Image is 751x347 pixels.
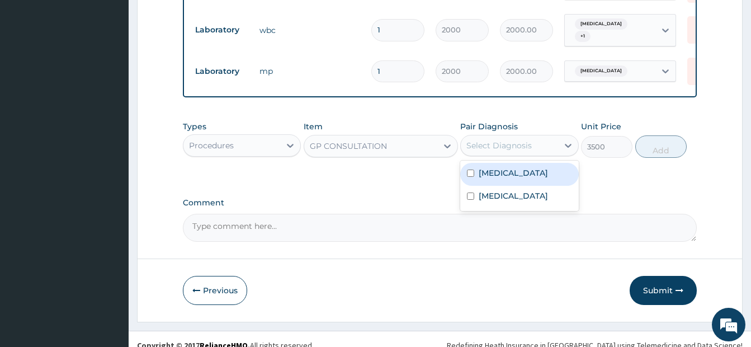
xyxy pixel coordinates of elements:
[254,60,366,82] td: mp
[183,6,210,32] div: Minimize live chat window
[575,18,627,30] span: [MEDICAL_DATA]
[479,167,548,179] label: [MEDICAL_DATA]
[189,140,234,151] div: Procedures
[581,121,621,132] label: Unit Price
[575,31,591,42] span: + 1
[183,122,206,132] label: Types
[65,103,154,216] span: We're online!
[466,140,532,151] div: Select Diagnosis
[183,198,697,208] label: Comment
[575,65,627,77] span: [MEDICAL_DATA]
[183,276,247,305] button: Previous
[190,20,254,40] td: Laboratory
[21,56,45,84] img: d_794563401_company_1708531726252_794563401
[460,121,518,132] label: Pair Diagnosis
[254,19,366,41] td: wbc
[58,63,188,77] div: Chat with us now
[6,229,213,269] textarea: Type your message and hit 'Enter'
[630,276,697,305] button: Submit
[190,61,254,82] td: Laboratory
[304,121,323,132] label: Item
[310,140,387,152] div: GP CONSULTATION
[635,135,687,158] button: Add
[479,190,548,201] label: [MEDICAL_DATA]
